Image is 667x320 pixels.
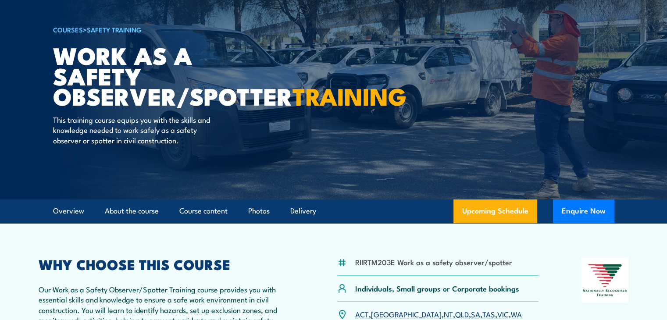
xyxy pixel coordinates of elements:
a: About the course [105,199,159,223]
li: RIIRTM203E Work as a safety observer/spotter [355,257,512,267]
h2: WHY CHOOSE THIS COURSE [39,258,295,270]
a: Overview [53,199,84,223]
a: ACT [355,309,369,319]
p: This training course equips you with the skills and knowledge needed to work safely as a safety o... [53,114,213,145]
a: WA [511,309,522,319]
h6: > [53,24,270,35]
a: SA [471,309,480,319]
a: TAS [482,309,495,319]
a: Safety Training [87,25,142,34]
h1: Work as a Safety Observer/Spotter [53,45,270,106]
a: QLD [455,309,469,319]
strong: TRAINING [292,77,407,114]
a: COURSES [53,25,83,34]
a: [GEOGRAPHIC_DATA] [371,309,442,319]
img: Nationally Recognised Training logo. [581,258,629,302]
a: NT [444,309,453,319]
a: Upcoming Schedule [453,199,537,223]
p: Individuals, Small groups or Corporate bookings [355,283,519,293]
a: Course content [179,199,228,223]
a: Delivery [290,199,316,223]
a: VIC [497,309,509,319]
p: , , , , , , , [355,309,522,319]
a: Photos [248,199,270,223]
button: Enquire Now [553,199,614,223]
